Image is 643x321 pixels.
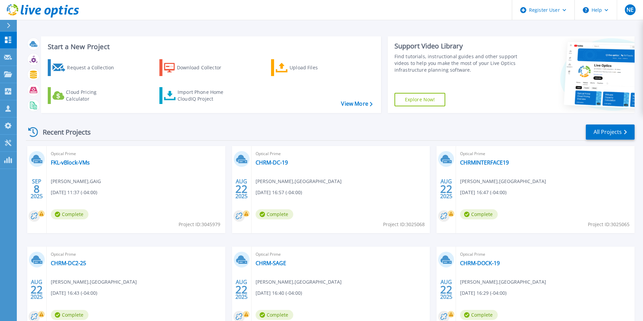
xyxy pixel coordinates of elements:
a: CHRM-DC2-25 [51,260,86,266]
span: [PERSON_NAME] , [GEOGRAPHIC_DATA] [256,178,342,185]
span: Project ID: 3045979 [179,221,220,228]
a: FKL-vBlock-VMs [51,159,90,166]
span: [DATE] 16:29 (-04:00) [460,289,506,297]
div: AUG 2025 [235,177,248,201]
span: 8 [34,186,40,192]
span: Optical Prime [460,251,631,258]
span: Complete [460,209,498,219]
span: Complete [51,209,88,219]
span: [PERSON_NAME] , [GEOGRAPHIC_DATA] [51,278,137,286]
span: Optical Prime [256,251,426,258]
span: [PERSON_NAME] , [GEOGRAPHIC_DATA] [460,278,546,286]
span: 22 [31,287,43,292]
span: Project ID: 3025068 [383,221,425,228]
span: Project ID: 3025065 [588,221,630,228]
span: Complete [256,209,293,219]
div: Recent Projects [26,124,100,140]
div: Download Collector [177,61,231,74]
span: 22 [440,186,452,192]
span: 22 [235,287,248,292]
div: Import Phone Home CloudIQ Project [178,89,230,102]
a: All Projects [586,124,635,140]
span: [PERSON_NAME] , [GEOGRAPHIC_DATA] [460,178,546,185]
span: [DATE] 16:47 (-04:00) [460,189,506,196]
a: Download Collector [159,59,234,76]
a: Cloud Pricing Calculator [48,87,123,104]
a: Upload Files [271,59,346,76]
span: NE [627,7,634,12]
div: Find tutorials, instructional guides and other support videos to help you make the most of your L... [394,53,520,73]
span: Optical Prime [51,150,221,157]
a: CHRM-DOCK-19 [460,260,500,266]
span: Complete [256,310,293,320]
span: Complete [51,310,88,320]
span: 22 [235,186,248,192]
div: Cloud Pricing Calculator [66,89,120,102]
span: [PERSON_NAME] , [GEOGRAPHIC_DATA] [256,278,342,286]
div: AUG 2025 [440,177,453,201]
a: Explore Now! [394,93,446,106]
span: Complete [460,310,498,320]
div: Support Video Library [394,42,520,50]
span: Optical Prime [256,150,426,157]
div: Upload Files [290,61,343,74]
div: Request a Collection [67,61,121,74]
a: Request a Collection [48,59,123,76]
span: [DATE] 16:43 (-04:00) [51,289,97,297]
span: Optical Prime [460,150,631,157]
span: [DATE] 11:37 (-04:00) [51,189,97,196]
a: CHRM-SAGE [256,260,286,266]
span: [PERSON_NAME] , GAIG [51,178,101,185]
h3: Start a New Project [48,43,372,50]
span: [DATE] 16:40 (-04:00) [256,289,302,297]
div: SEP 2025 [30,177,43,201]
a: CHRM-DC-19 [256,159,288,166]
div: AUG 2025 [30,277,43,302]
div: AUG 2025 [440,277,453,302]
a: View More [341,101,372,107]
span: 22 [440,287,452,292]
span: [DATE] 16:57 (-04:00) [256,189,302,196]
span: Optical Prime [51,251,221,258]
div: AUG 2025 [235,277,248,302]
a: CHRMINTERFACE19 [460,159,509,166]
